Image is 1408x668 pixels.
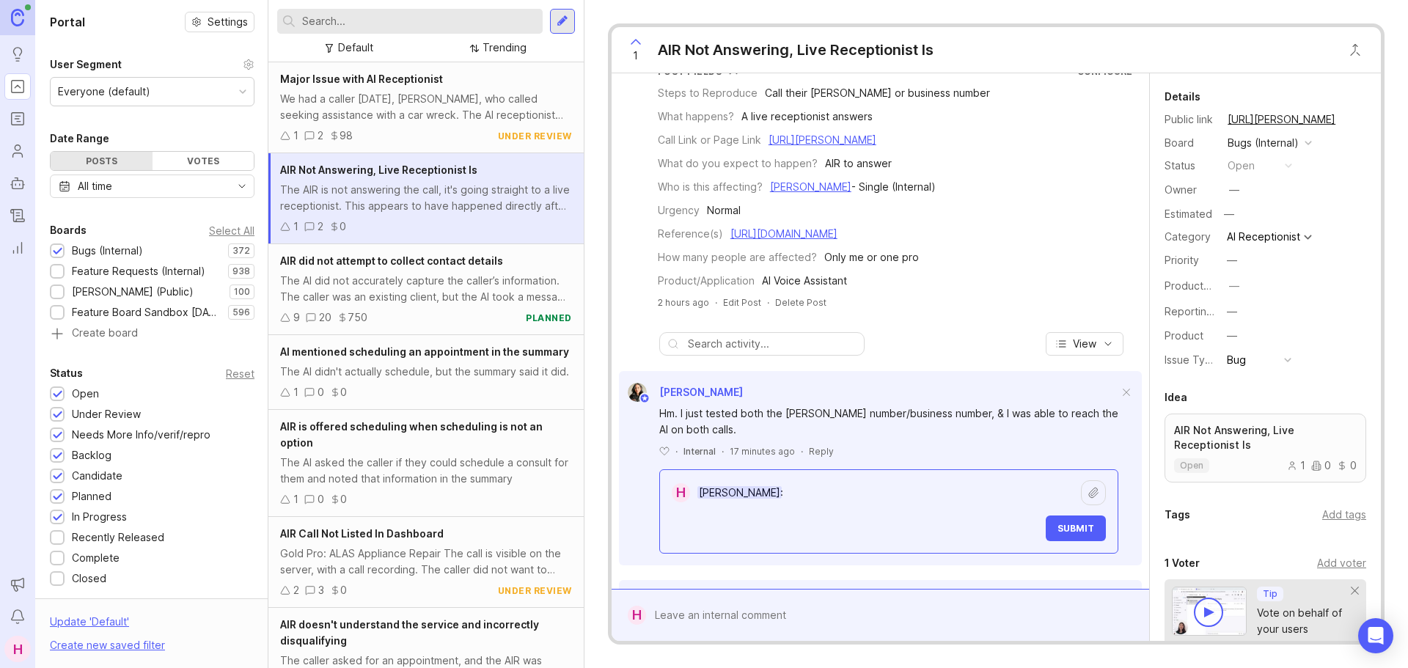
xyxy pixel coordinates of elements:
[340,491,347,507] div: 0
[658,40,934,60] div: AIR Not Answering, Live Receptionist Is
[1165,353,1218,366] label: Issue Type
[1165,305,1243,318] label: Reporting Team
[1165,414,1366,482] a: AIR Not Answering, Live Receptionist Isopen100
[72,427,210,443] div: Needs More Info/verif/repro
[1227,352,1246,368] div: Bug
[1227,232,1300,242] div: AI Receptionist
[1287,460,1305,471] div: 1
[72,468,122,484] div: Candidate
[280,254,503,267] span: AIR did not attempt to collect contact details
[280,364,572,380] div: The AI didn't actually schedule, but the summary said it did.
[280,455,572,487] div: The AI asked the caller if they could schedule a consult for them and noted that information in t...
[1046,515,1106,541] button: Submit
[50,13,85,31] h1: Portal
[293,491,298,507] div: 1
[675,445,678,458] div: ·
[1337,460,1357,471] div: 0
[4,202,31,229] a: Changelog
[318,491,324,507] div: 0
[51,152,153,170] div: Posts
[338,40,373,56] div: Default
[232,307,250,318] p: 596
[340,582,347,598] div: 0
[280,420,543,449] span: AIR is offered scheduling when scheduling is not an option
[1358,618,1393,653] div: Open Intercom Messenger
[280,345,569,358] span: AI mentioned scheduling an appointment in the summary
[658,296,709,309] a: 2 hours ago
[1165,389,1187,406] div: Idea
[1165,229,1216,245] div: Category
[50,56,122,73] div: User Segment
[658,85,758,101] div: Steps to Reproduce
[762,273,847,289] div: AI Voice Assistant
[293,219,298,235] div: 1
[226,370,254,378] div: Reset
[1257,605,1352,637] div: Vote on behalf of your users
[1165,209,1212,219] div: Estimated
[824,249,919,265] div: Only me or one pro
[658,109,734,125] div: What happens?
[1165,554,1200,572] div: 1 Voter
[658,179,763,195] div: Who is this affecting?
[72,386,99,402] div: Open
[1311,460,1331,471] div: 0
[683,445,716,458] div: Internal
[50,364,83,382] div: Status
[1165,506,1190,524] div: Tags
[72,284,194,300] div: [PERSON_NAME] (Public)
[280,527,444,540] span: AIR Call Not Listed In Dashboard
[50,637,165,653] div: Create new saved filter
[1165,135,1216,151] div: Board
[280,273,572,305] div: The AI did not accurately capture the caller’s information. The caller was an existing client, bu...
[690,479,1082,507] textarea: [PERSON_NAME]:
[765,85,990,101] div: Call their [PERSON_NAME] or business number
[639,393,650,404] img: member badge
[1263,588,1277,600] p: Tip
[1165,279,1242,292] label: ProductboardID
[1227,304,1237,320] div: —
[483,40,527,56] div: Trending
[72,406,141,422] div: Under Review
[672,483,690,502] div: H
[1317,555,1366,571] div: Add voter
[1073,337,1096,351] span: View
[280,73,443,85] span: Major Issue with AI Receptionist
[234,286,250,298] p: 100
[658,202,700,219] div: Urgency
[268,62,584,153] a: Major Issue with AI ReceptionistWe had a caller [DATE], [PERSON_NAME], who called seeking assista...
[72,550,120,566] div: Complete
[1174,423,1357,452] p: AIR Not Answering, Live Receptionist Is
[1220,205,1239,224] div: —
[1341,35,1370,65] button: Close button
[658,273,755,289] div: Product/Application
[741,109,873,125] div: A live receptionist answers
[1225,276,1244,296] button: ProductboardID
[659,386,743,398] span: [PERSON_NAME]
[1165,254,1199,266] label: Priority
[1165,329,1203,342] label: Product
[498,584,572,597] div: under review
[1165,88,1200,106] div: Details
[340,128,353,144] div: 98
[730,227,837,240] a: [URL][DOMAIN_NAME]
[707,202,741,219] div: Normal
[268,410,584,517] a: AIR is offered scheduling when scheduling is not an optionThe AI asked the caller if they could s...
[715,296,717,309] div: ·
[318,128,323,144] div: 2
[280,182,572,214] div: The AIR is not answering the call, it's going straight to a live receptionist. This appears to ha...
[1165,111,1216,128] div: Public link
[340,384,347,400] div: 0
[185,12,254,32] button: Settings
[72,570,106,587] div: Closed
[4,73,31,100] a: Portal
[1229,182,1239,198] div: —
[268,244,584,335] a: AIR did not attempt to collect contact detailsThe AI did not accurately capture the caller’s info...
[232,245,250,257] p: 372
[723,296,761,309] div: Edit Post
[1322,507,1366,523] div: Add tags
[293,384,298,400] div: 1
[153,152,254,170] div: Votes
[722,445,724,458] div: ·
